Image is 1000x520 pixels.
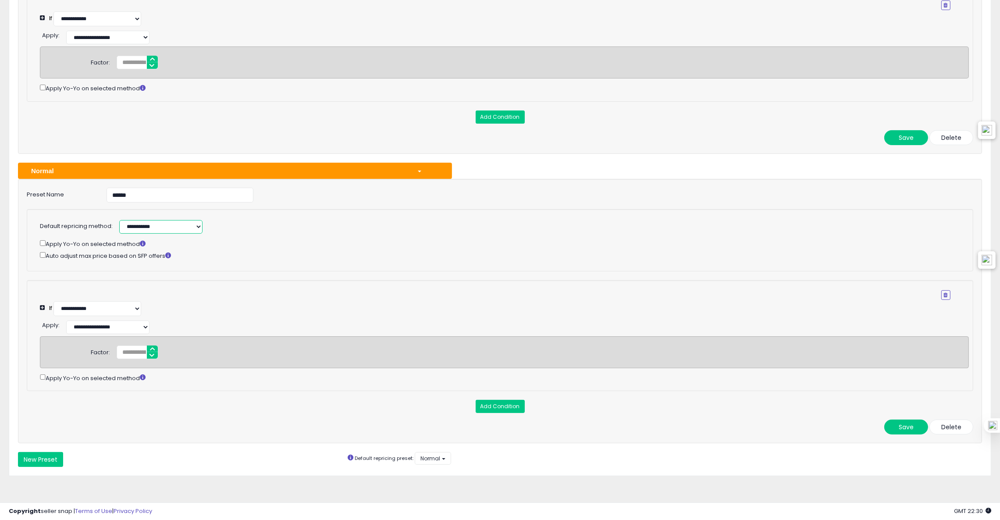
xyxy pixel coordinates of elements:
[42,318,60,330] div: :
[40,373,969,382] div: Apply Yo-Yo on selected method
[42,321,58,329] span: Apply
[42,31,58,39] span: Apply
[355,455,413,462] small: Default repricing preset:
[982,125,992,135] img: icon48.png
[9,507,41,515] strong: Copyright
[20,188,100,199] label: Preset Name
[40,83,969,93] div: Apply Yo-Yo on selected method
[25,166,410,175] div: Normal
[40,222,113,231] label: Default repricing method:
[476,110,525,124] button: Add Condition
[114,507,152,515] a: Privacy Policy
[420,455,440,462] span: Normal
[884,130,928,145] button: Save
[954,507,991,515] span: 2025-09-16 22:30 GMT
[415,452,451,465] button: Normal
[884,420,928,435] button: Save
[40,239,950,248] div: Apply Yo-Yo on selected method
[9,507,152,516] div: seller snap | |
[75,507,112,515] a: Terms of Use
[18,163,452,179] button: Normal
[944,292,948,298] i: Remove Condition
[929,420,973,435] button: Delete
[476,400,525,413] button: Add Condition
[91,56,110,67] div: Factor:
[929,130,973,145] button: Delete
[988,421,997,430] img: one_i.png
[982,255,992,265] img: icon48.png
[40,250,950,260] div: Auto adjust max price based on SFP offers
[18,452,63,467] button: New Preset
[91,345,110,357] div: Factor:
[42,28,60,40] div: :
[944,3,948,8] i: Remove Condition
